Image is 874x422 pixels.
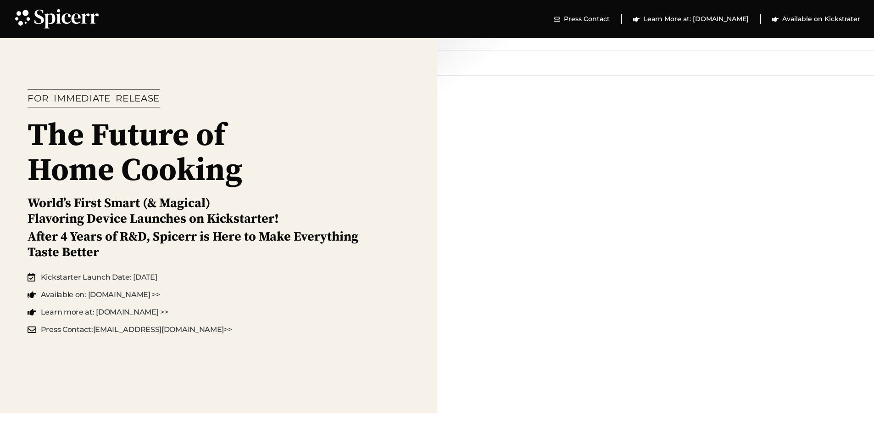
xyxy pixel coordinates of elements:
span: Available on: [DOMAIN_NAME] >> [39,289,160,300]
h1: FOR IMMEDIATE RELEASE [28,94,160,103]
h2: After 4 Years of R&D, Spicerr is Here to Make Everything Taste Better [28,229,391,260]
span: Press Contact [562,14,610,24]
a: Learn More at: [DOMAIN_NAME] [633,14,749,24]
a: Press Contact:[EMAIL_ADDRESS][DOMAIN_NAME]>> [28,324,232,335]
a: Available on: [DOMAIN_NAME] >> [28,289,232,300]
h2: World’s First Smart (& Magical) Flavoring Device Launches on Kickstarter! [28,196,279,226]
span: Press Contact: [EMAIL_ADDRESS][DOMAIN_NAME] >> [39,324,232,335]
span: Learn More at: [DOMAIN_NAME] [641,14,749,24]
span: Learn more at: [DOMAIN_NAME] >> [39,307,168,318]
span: Available on Kickstrater [780,14,860,24]
h1: The Future of Home Cooking [28,119,250,189]
span: Kickstarter Launch Date: [DATE] [39,272,157,283]
a: Available on Kickstrater [772,14,861,24]
a: Press Contact [554,14,610,24]
a: Learn more at: [DOMAIN_NAME] >> [28,307,232,318]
